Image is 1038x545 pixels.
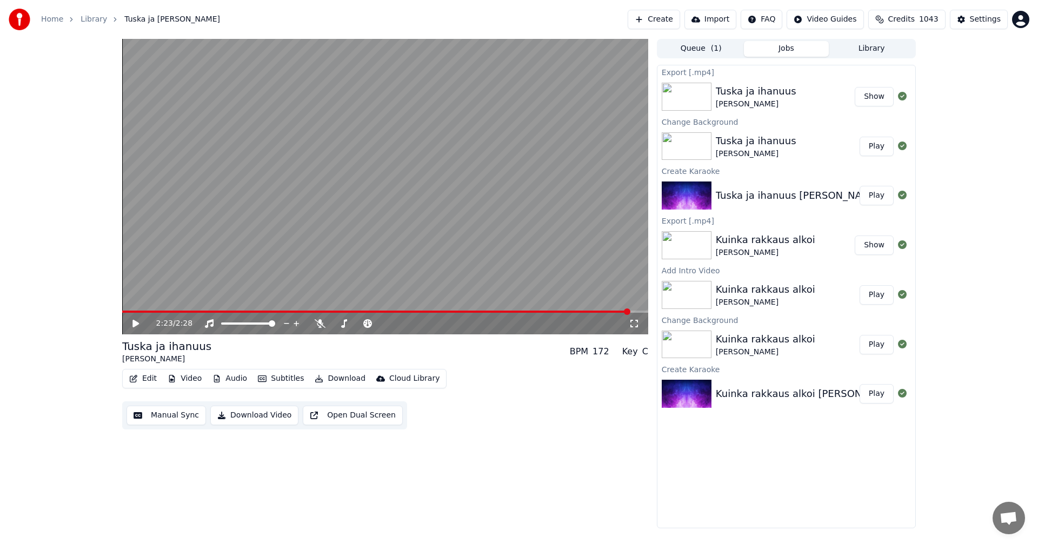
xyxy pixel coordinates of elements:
button: FAQ [741,10,782,29]
div: BPM [570,345,588,358]
div: Kuinka rakkaus alkoi [716,232,815,247]
div: Tuska ja ihanuus [PERSON_NAME] [716,188,880,203]
button: Queue [658,41,744,57]
div: Tuska ja ihanuus [716,84,796,99]
button: Subtitles [254,371,308,386]
img: youka [9,9,30,30]
div: Kuinka rakkaus alkoi [PERSON_NAME] [716,386,899,401]
div: / [156,318,182,329]
div: Add Intro Video [657,264,915,277]
span: 1043 [919,14,939,25]
div: 172 [593,345,609,358]
button: Play [860,137,894,156]
a: Avoin keskustelu [993,502,1025,534]
div: [PERSON_NAME] [122,354,211,365]
div: [PERSON_NAME] [716,297,815,308]
button: Create [628,10,680,29]
button: Play [860,335,894,354]
span: ( 1 ) [711,43,722,54]
div: [PERSON_NAME] [716,247,815,258]
div: Change Background [657,115,915,128]
button: Show [855,236,894,255]
div: Change Background [657,313,915,326]
button: Video [163,371,206,386]
span: 2:28 [176,318,192,329]
div: Tuska ja ihanuus [716,133,796,149]
div: Export [.mp4] [657,214,915,227]
button: Settings [950,10,1008,29]
button: Library [829,41,914,57]
a: Library [81,14,107,25]
div: [PERSON_NAME] [716,99,796,110]
button: Video Guides [787,10,863,29]
div: Kuinka rakkaus alkoi [716,332,815,347]
div: Cloud Library [389,373,440,384]
div: Create Karaoke [657,362,915,375]
button: Import [684,10,736,29]
button: Credits1043 [868,10,946,29]
button: Edit [125,371,161,386]
button: Play [860,186,894,205]
a: Home [41,14,63,25]
button: Audio [208,371,251,386]
span: 2:23 [156,318,173,329]
div: [PERSON_NAME] [716,149,796,159]
button: Open Dual Screen [303,406,403,425]
button: Show [855,87,894,106]
button: Jobs [744,41,829,57]
button: Download Video [210,406,298,425]
div: [PERSON_NAME] [716,347,815,358]
button: Download [310,371,370,386]
div: Kuinka rakkaus alkoi [716,282,815,297]
div: Settings [970,14,1001,25]
nav: breadcrumb [41,14,220,25]
button: Manual Sync [127,406,206,425]
button: Play [860,285,894,305]
div: Key [622,345,638,358]
div: C [642,345,648,358]
span: Tuska ja [PERSON_NAME] [124,14,220,25]
button: Play [860,384,894,403]
div: Export [.mp4] [657,65,915,78]
div: Create Karaoke [657,164,915,177]
span: Credits [888,14,915,25]
div: Tuska ja ihanuus [122,339,211,354]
